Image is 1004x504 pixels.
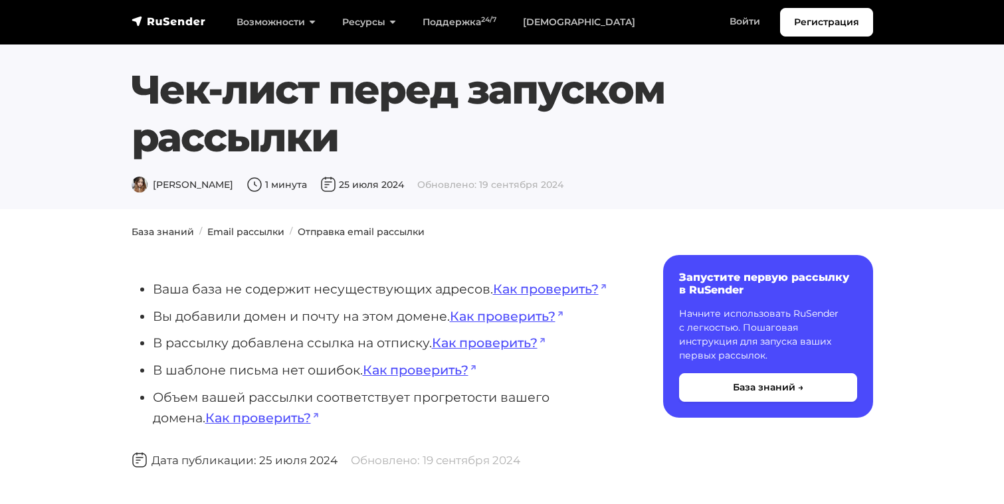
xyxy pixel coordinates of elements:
span: Обновлено: 19 сентября 2024 [351,454,520,467]
img: Время чтения [247,177,262,193]
a: Войти [716,8,773,35]
button: База знаний → [679,373,857,402]
nav: breadcrumb [124,225,881,239]
li: Ваша база не содержит несуществующих адресов. [153,279,621,299]
p: Начните использовать RuSender с легкостью. Пошаговая инструкция для запуска ваших первых рассылок. [679,307,857,363]
a: Как проверить? [205,410,320,426]
a: Как проверить? [450,308,564,324]
li: Вы добавили домен и почту на этом домене. [153,306,621,327]
a: Как проверить? [493,281,607,297]
a: Отправка email рассылки [298,226,425,238]
a: Запустите первую рассылку в RuSender Начните использовать RuSender с легкостью. Пошаговая инструк... [663,255,873,418]
a: Email рассылки [207,226,284,238]
h1: Чек-лист перед запуском рассылки [132,66,873,161]
sup: 24/7 [481,15,496,24]
a: Как проверить? [432,335,546,351]
a: [DEMOGRAPHIC_DATA] [510,9,649,36]
a: Поддержка24/7 [409,9,510,36]
img: RuSender [132,15,206,28]
a: Возможности [223,9,329,36]
span: [PERSON_NAME] [132,179,233,191]
a: Регистрация [780,8,873,37]
h6: Запустите первую рассылку в RuSender [679,271,857,296]
span: Дата публикации: 25 июля 2024 [132,454,338,467]
li: В шаблоне письма нет ошибок. [153,360,621,380]
a: Ресурсы [329,9,409,36]
span: Обновлено: 19 сентября 2024 [417,179,563,191]
a: Как проверить? [363,362,477,378]
img: Дата публикации [132,452,148,468]
li: В рассылку добавлена ссылка на отписку. [153,333,621,353]
a: База знаний [132,226,194,238]
img: Дата публикации [320,177,336,193]
span: 25 июля 2024 [320,179,404,191]
span: 1 минута [247,179,307,191]
li: Объем вашей рассылки соответствует прогретости вашего домена. [153,387,621,428]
